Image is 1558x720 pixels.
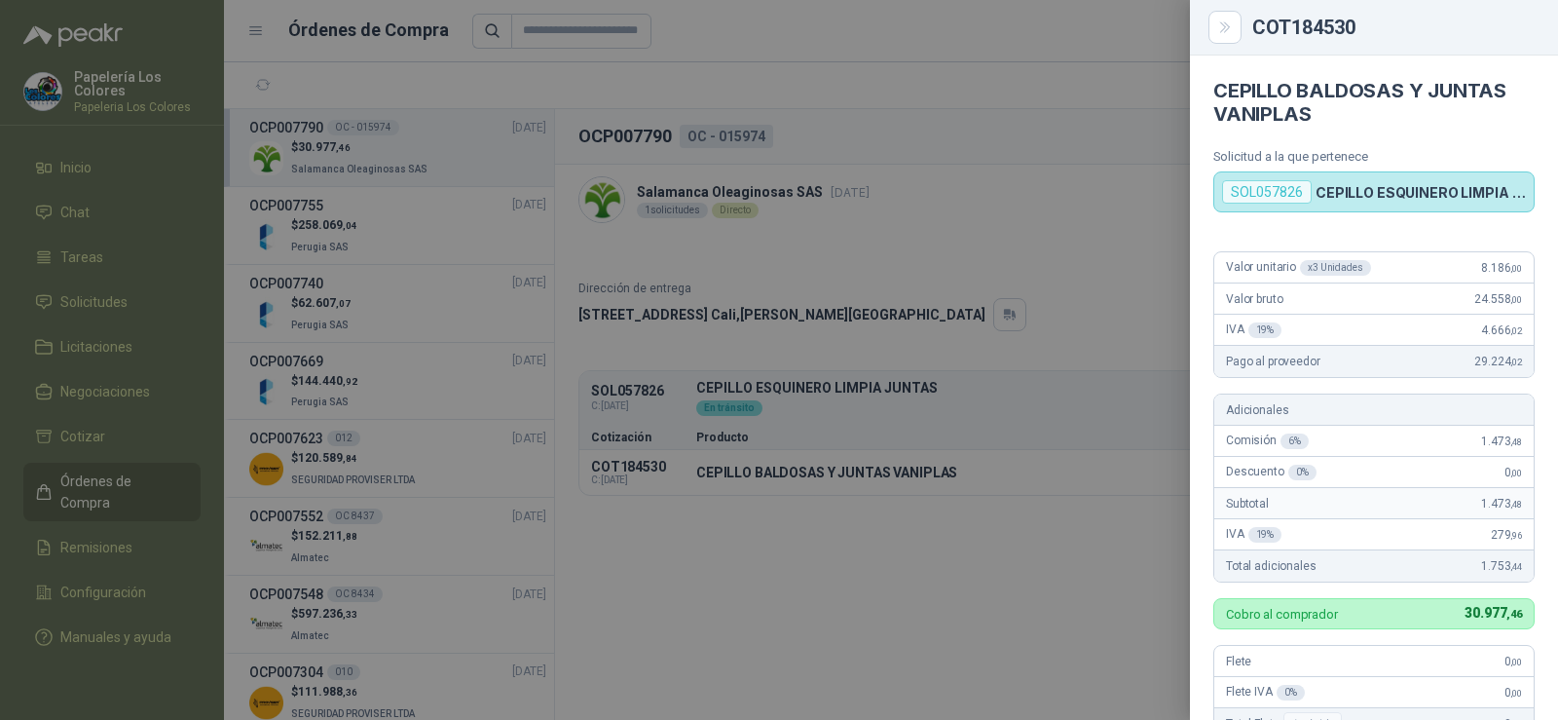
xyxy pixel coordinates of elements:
span: ,96 [1510,530,1522,541]
h4: CEPILLO BALDOSAS Y JUNTAS VANIPLAS [1213,79,1535,126]
span: 4.666 [1481,323,1522,337]
span: 30.977 [1465,605,1522,621]
button: Close [1213,16,1237,39]
span: 1.473 [1481,435,1522,448]
span: IVA [1226,322,1281,338]
div: 19 % [1248,322,1282,338]
span: 1.753 [1481,559,1522,573]
div: COT184530 [1252,18,1535,37]
span: ,00 [1510,657,1522,667]
span: 24.558 [1474,292,1522,306]
p: CEPILLO ESQUINERO LIMPIA JUNTAS [1316,184,1526,201]
div: 6 % [1280,434,1309,449]
span: IVA [1226,527,1281,543]
span: Flete [1226,655,1251,668]
div: Total adicionales [1214,550,1534,582]
span: ,48 [1510,499,1522,510]
span: ,44 [1510,561,1522,572]
span: 8.186 [1481,261,1522,275]
span: ,48 [1510,436,1522,447]
span: ,00 [1510,688,1522,699]
span: Flete IVA [1226,685,1305,701]
span: ,02 [1510,357,1522,367]
span: 29.224 [1474,355,1522,368]
p: Solicitud a la que pertenece [1213,149,1535,164]
span: Valor bruto [1226,292,1282,306]
span: 279 [1491,528,1522,542]
span: Comisión [1226,434,1309,449]
span: Subtotal [1226,497,1269,511]
p: Cobro al comprador [1226,608,1338,621]
span: Valor unitario [1226,260,1371,276]
span: ,00 [1510,294,1522,305]
span: 0 [1504,655,1522,668]
span: ,00 [1510,263,1522,274]
span: 1.473 [1481,497,1522,511]
span: Pago al proveedor [1226,355,1320,368]
span: ,02 [1510,325,1522,336]
span: 0 [1504,686,1522,700]
div: x 3 Unidades [1300,260,1371,276]
div: SOL057826 [1222,180,1312,204]
div: 0 % [1288,465,1317,480]
span: 0 [1504,466,1522,479]
div: 19 % [1248,527,1282,543]
span: ,00 [1510,468,1522,478]
div: 0 % [1277,685,1305,701]
div: Adicionales [1214,395,1534,426]
span: ,46 [1506,608,1522,621]
span: Descuento [1226,465,1317,480]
